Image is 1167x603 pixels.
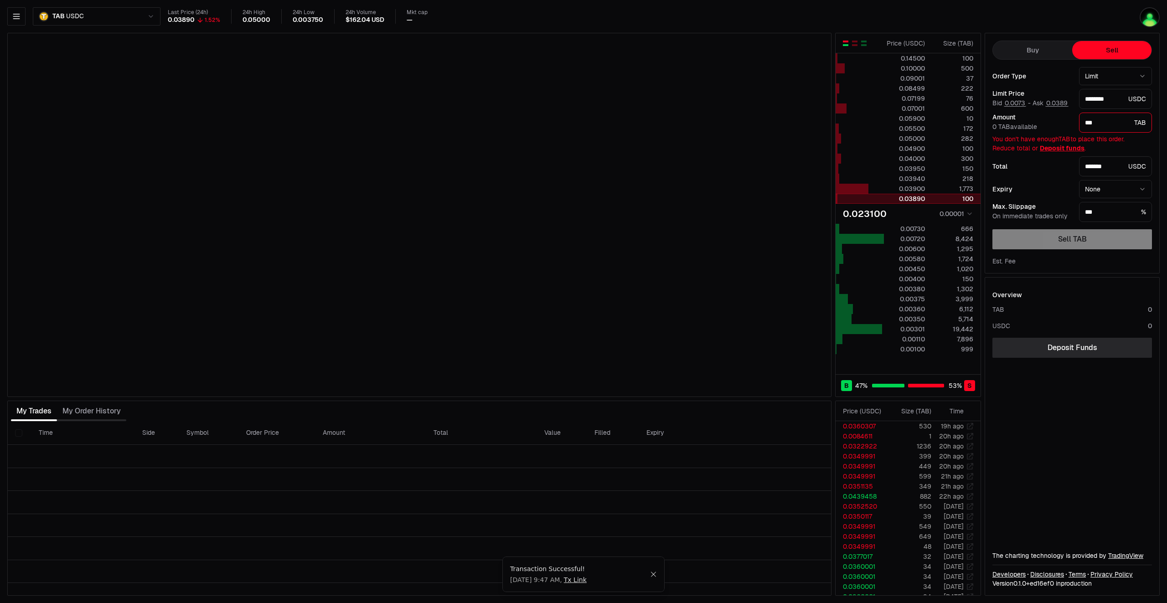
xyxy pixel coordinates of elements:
a: Developers [992,570,1026,579]
time: 20h ago [939,452,964,460]
div: USDC [1079,156,1152,176]
div: Transaction Successful! [510,564,650,573]
div: 0.05500 [884,124,925,133]
th: Value [537,421,587,445]
time: 19h ago [941,422,964,430]
div: Expiry [992,186,1072,192]
a: Tx Link [564,575,587,584]
td: 0.0349991 [836,531,888,541]
td: 1236 [888,441,932,451]
span: S [967,381,972,390]
div: 0.00375 [884,294,925,304]
div: 0.00580 [884,254,925,263]
a: TradingView [1108,551,1143,560]
time: 21h ago [941,482,964,490]
button: Sell [1072,41,1152,59]
span: 53 % [949,381,962,390]
div: 0.00450 [884,264,925,273]
div: — [407,16,413,24]
td: 0.0349991 [836,541,888,551]
th: Amount [315,421,426,445]
button: My Order History [57,402,126,420]
button: Limit [1079,67,1152,85]
a: Privacy Policy [1090,570,1133,579]
div: Size ( TAB ) [896,407,931,416]
div: 0.00360 [884,304,925,314]
div: 0.00730 [884,224,925,233]
div: Version 0.1.0 + in production [992,579,1152,588]
time: 20h ago [939,442,964,450]
time: [DATE] [944,522,964,531]
th: Filled [587,421,639,445]
div: 500 [933,64,973,73]
div: 282 [933,134,973,143]
div: TAB [992,305,1004,314]
div: 5,714 [933,314,973,324]
button: Show Sell Orders Only [851,40,858,47]
td: 0.0360001 [836,562,888,572]
div: 1,020 [933,264,973,273]
div: $162.04 USD [346,16,384,24]
div: 100 [933,144,973,153]
img: TAB.png [39,11,49,21]
div: % [1079,202,1152,222]
div: Price ( USDC ) [843,407,888,416]
div: 0.00350 [884,314,925,324]
img: sneaky37 [1140,7,1160,27]
div: 0.03900 [884,184,925,193]
div: 172 [933,124,973,133]
div: 1.52% [205,16,220,24]
div: 24h Volume [346,9,384,16]
div: 0.00400 [884,274,925,283]
a: Terms [1069,570,1086,579]
button: My Trades [11,402,57,420]
td: 0.0351135 [836,481,888,491]
div: 0.05900 [884,114,925,123]
td: 0.0360307 [836,421,888,431]
td: 0.0360001 [836,572,888,582]
button: 0.0389 [1045,99,1069,107]
td: 399 [888,451,932,461]
div: 0.05000 [243,16,270,24]
div: 150 [933,274,973,283]
span: 0 TAB available [992,123,1037,131]
div: 0 [1148,321,1152,330]
div: 24h High [243,9,270,16]
div: 0.03950 [884,164,925,173]
div: 100 [933,54,973,63]
div: 19,442 [933,325,973,334]
div: 222 [933,84,973,93]
td: 1 [888,431,932,441]
div: TAB [1079,113,1152,133]
td: 0.0352520 [836,501,888,511]
div: 0.08499 [884,84,925,93]
th: Symbol [179,421,239,445]
td: 0.0360001 [836,592,888,602]
td: 0.0349991 [836,521,888,531]
td: 0.0377017 [836,551,888,562]
td: 34 [888,572,932,582]
div: 1,724 [933,254,973,263]
div: 0.09001 [884,74,925,83]
td: 0.0322922 [836,441,888,451]
div: 76 [933,94,973,103]
td: 0.0349991 [836,451,888,461]
span: ed16ef08357c4fac6bcb8550235135a1bae36155 [1030,579,1054,588]
td: 0.0084611 [836,431,888,441]
td: 0.0439458 [836,491,888,501]
td: 0.0349991 [836,471,888,481]
div: 1,302 [933,284,973,294]
div: Overview [992,290,1022,299]
span: [DATE] 9:47 AM , [510,575,587,584]
div: 1,773 [933,184,973,193]
span: 47 % [855,381,868,390]
td: 0.0360001 [836,582,888,592]
div: Max. Slippage [992,203,1072,210]
div: 8,424 [933,234,973,243]
td: 599 [888,471,932,481]
td: 530 [888,421,932,431]
td: 48 [888,541,932,551]
time: 21h ago [941,472,964,480]
div: Order Type [992,73,1072,79]
th: Expiry [639,421,739,445]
